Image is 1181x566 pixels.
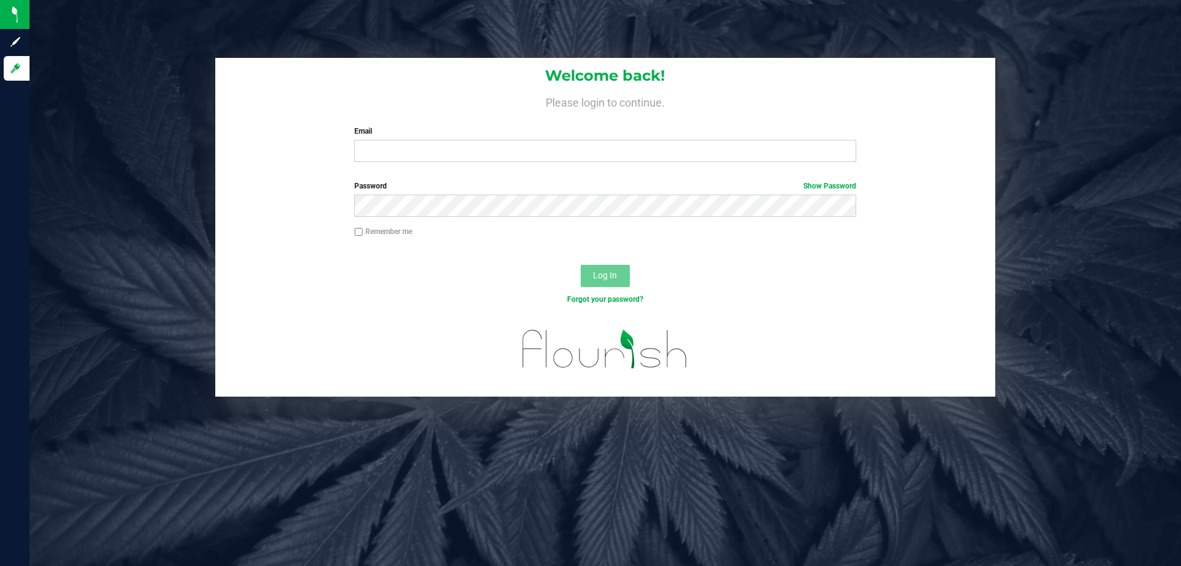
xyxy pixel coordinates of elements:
[9,36,22,48] inline-svg: Sign up
[803,182,856,190] a: Show Password
[354,126,856,137] label: Email
[215,94,995,108] h4: Please login to continue.
[567,295,643,304] a: Forgot your password?
[354,228,363,237] input: Remember me
[215,68,995,84] h1: Welcome back!
[581,265,630,287] button: Log In
[9,62,22,75] inline-svg: Log in
[507,318,702,381] img: flourish_logo.svg
[593,270,617,280] span: Log In
[354,182,387,190] span: Password
[354,226,412,237] label: Remember me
